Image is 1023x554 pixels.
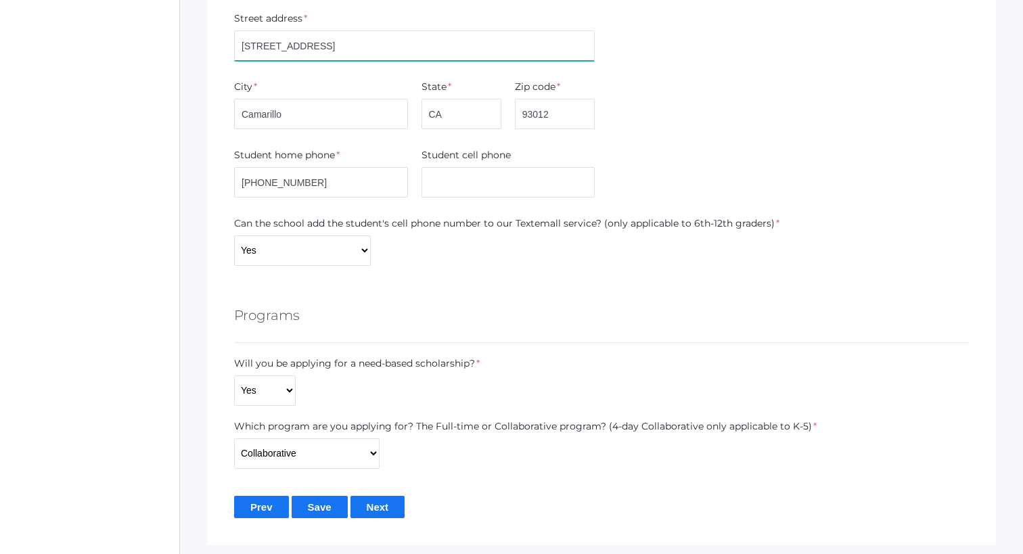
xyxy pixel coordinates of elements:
label: Which program are you applying for? The Full-time or Collaborative program? (4-day Collaborative ... [234,419,812,434]
label: Can the school add the student's cell phone number to our Textemall service? (only applicable to ... [234,216,775,231]
label: Student home phone [234,148,335,162]
input: Next [350,496,405,518]
label: Will you be applying for a need-based scholarship? [234,356,475,371]
input: Save [292,496,348,518]
label: Student cell phone [422,148,511,162]
h5: Programs [234,304,300,327]
input: Prev [234,496,289,518]
label: Street address [234,11,302,26]
label: Zip code [515,80,555,94]
label: State [422,80,447,94]
label: City [234,80,252,94]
